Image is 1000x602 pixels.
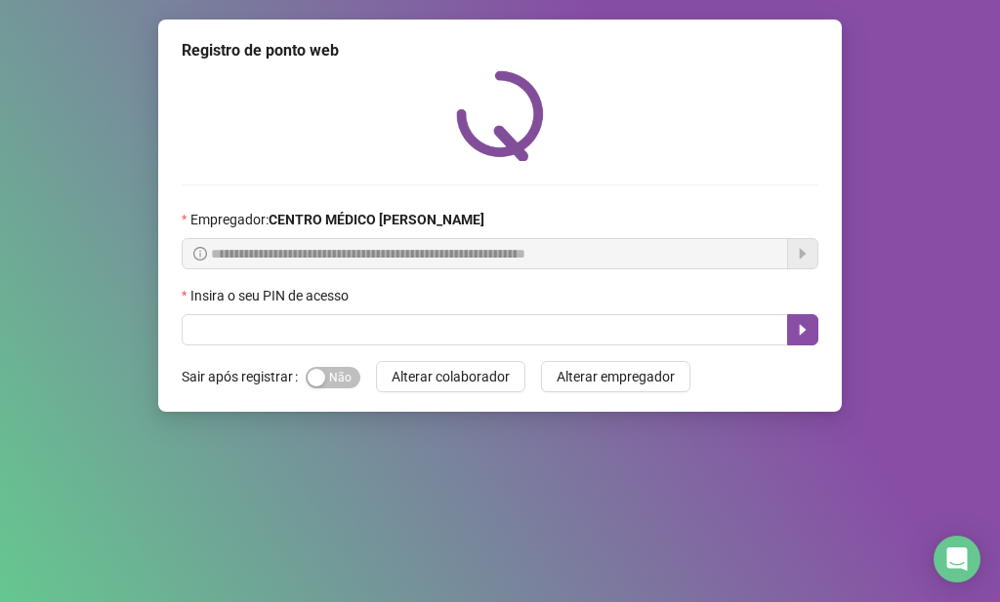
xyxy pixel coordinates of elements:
[193,247,207,261] span: info-circle
[182,39,818,62] div: Registro de ponto web
[557,366,675,387] span: Alterar empregador
[392,366,510,387] span: Alterar colaborador
[269,212,484,227] strong: CENTRO MÉDICO [PERSON_NAME]
[456,70,544,161] img: QRPoint
[190,209,484,230] span: Empregador :
[541,361,690,392] button: Alterar empregador
[376,361,525,392] button: Alterar colaborador
[182,361,306,392] label: Sair após registrar
[795,322,811,338] span: caret-right
[934,536,980,582] div: Open Intercom Messenger
[182,285,361,306] label: Insira o seu PIN de acesso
